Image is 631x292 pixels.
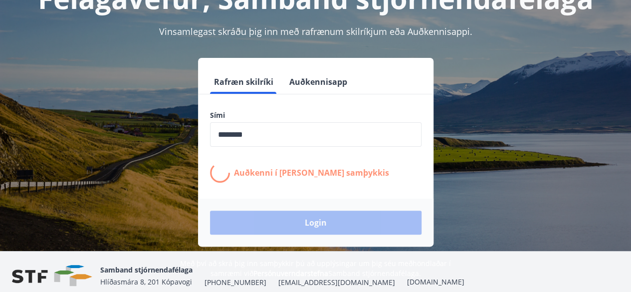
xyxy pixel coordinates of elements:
[278,278,395,288] span: [EMAIL_ADDRESS][DOMAIN_NAME]
[100,265,193,275] span: Samband stjórnendafélaga
[159,25,472,37] span: Vinsamlegast skráðu þig inn með rafrænum skilríkjum eða Auðkennisappi.
[234,167,389,178] p: Auðkenni í [PERSON_NAME] samþykkis
[285,70,351,94] button: Auðkennisapp
[210,70,277,94] button: Rafræn skilríki
[205,278,266,288] span: [PHONE_NUMBER]
[100,277,192,287] span: Hlíðasmára 8, 201 Kópavogi
[407,277,464,287] a: [DOMAIN_NAME]
[12,265,92,287] img: vjCaq2fThgY3EUYqSgpjEiBg6WP39ov69hlhuPVN.png
[210,110,421,120] label: Sími
[180,259,451,278] span: Með því að skrá þig inn samþykkir þú að upplýsingar um þig séu meðhöndlaðar í samræmi við Samband...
